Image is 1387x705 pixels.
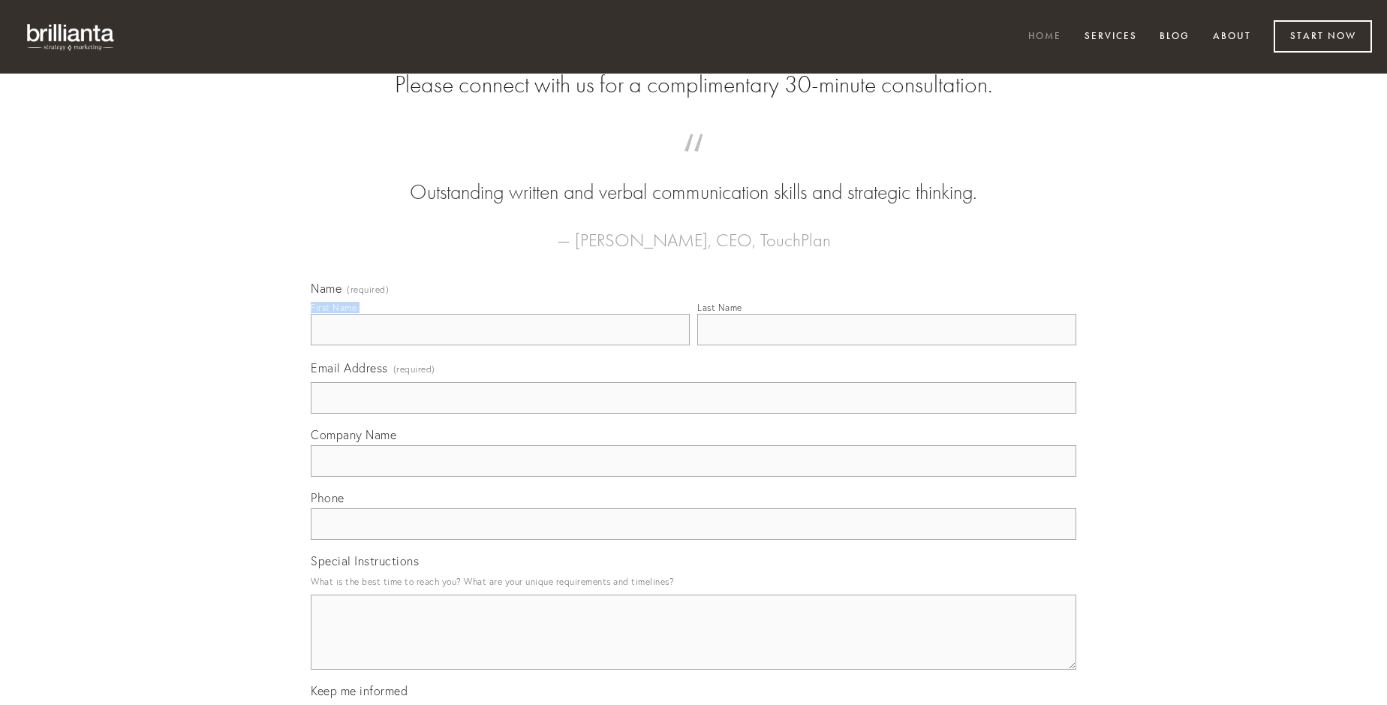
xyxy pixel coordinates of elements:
[15,15,128,59] img: brillianta - research, strategy, marketing
[311,571,1076,592] p: What is the best time to reach you? What are your unique requirements and timelines?
[1150,25,1199,50] a: Blog
[1274,20,1372,53] a: Start Now
[393,359,435,379] span: (required)
[697,302,742,313] div: Last Name
[311,490,344,505] span: Phone
[311,281,341,296] span: Name
[1018,25,1071,50] a: Home
[311,427,396,442] span: Company Name
[1203,25,1261,50] a: About
[311,553,419,568] span: Special Instructions
[347,285,389,294] span: (required)
[311,683,408,698] span: Keep me informed
[311,360,388,375] span: Email Address
[335,207,1052,255] figcaption: — [PERSON_NAME], CEO, TouchPlan
[311,302,357,313] div: First Name
[335,149,1052,178] span: “
[1075,25,1147,50] a: Services
[335,149,1052,207] blockquote: Outstanding written and verbal communication skills and strategic thinking.
[311,71,1076,99] h2: Please connect with us for a complimentary 30-minute consultation.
